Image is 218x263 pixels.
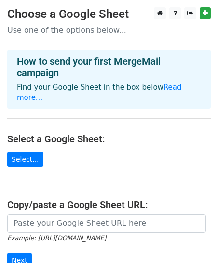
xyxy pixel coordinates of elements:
[17,83,182,102] a: Read more...
[7,199,211,210] h4: Copy/paste a Google Sheet URL:
[7,235,106,242] small: Example: [URL][DOMAIN_NAME]
[7,7,211,21] h3: Choose a Google Sheet
[170,217,218,263] iframe: Chat Widget
[7,152,43,167] a: Select...
[17,55,201,79] h4: How to send your first MergeMail campaign
[7,133,211,145] h4: Select a Google Sheet:
[17,83,201,103] p: Find your Google Sheet in the box below
[7,214,206,233] input: Paste your Google Sheet URL here
[7,25,211,35] p: Use one of the options below...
